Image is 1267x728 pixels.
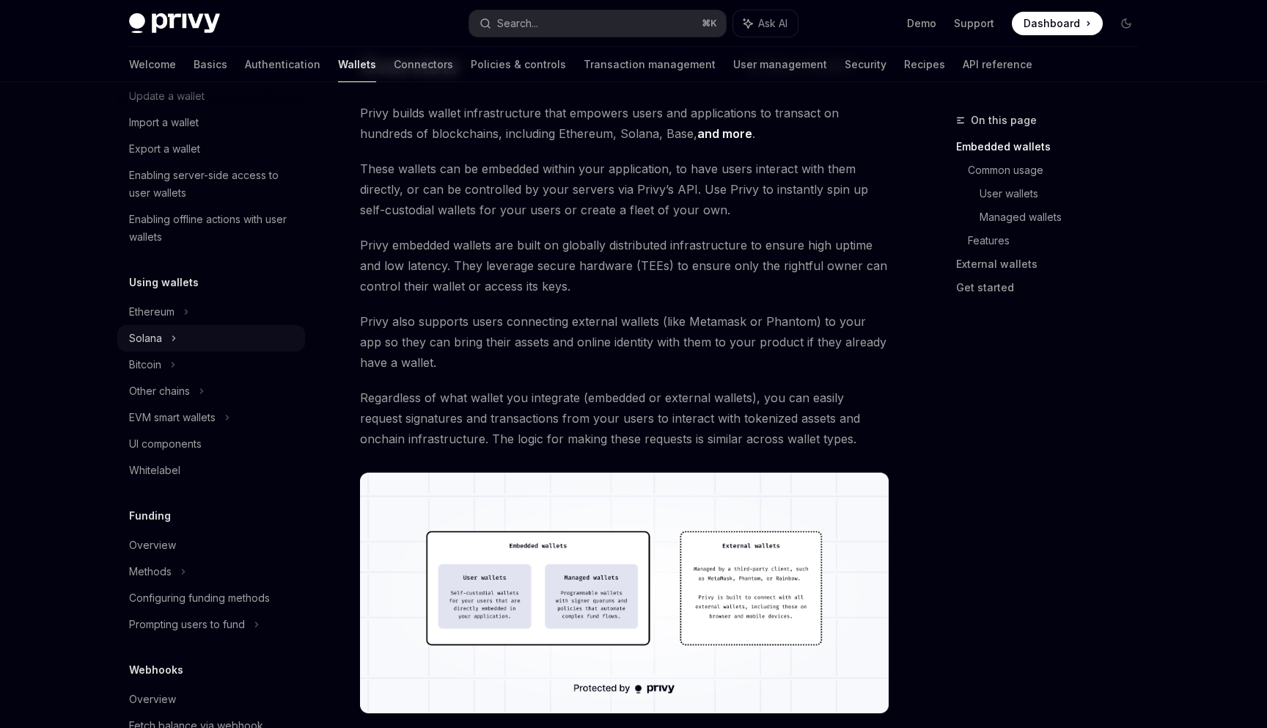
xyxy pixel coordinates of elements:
a: Common usage [968,159,1150,182]
h5: Webhooks [129,661,183,679]
span: On this page [971,112,1037,129]
a: External wallets [956,252,1150,276]
a: Wallets [338,47,376,82]
div: Overview [129,536,176,554]
button: Ask AI [733,10,798,37]
div: Methods [129,563,172,580]
div: Enabling offline actions with user wallets [129,211,296,246]
a: Features [968,229,1150,252]
div: EVM smart wallets [129,409,216,426]
a: Export a wallet [117,136,305,162]
a: Security [845,47,886,82]
a: Welcome [129,47,176,82]
div: Bitcoin [129,356,161,374]
a: Transaction management [584,47,716,82]
div: Prompting users to fund [129,616,245,633]
button: Search...⌘K [469,10,726,37]
a: User wallets [980,182,1150,205]
div: Configuring funding methods [129,589,270,607]
a: Connectors [394,47,453,82]
span: Privy also supports users connecting external wallets (like Metamask or Phantom) to your app so t... [360,311,889,373]
a: Basics [194,47,227,82]
a: Support [954,16,994,31]
a: Policies & controls [471,47,566,82]
h5: Using wallets [129,274,199,291]
div: Other chains [129,382,190,400]
a: Managed wallets [980,205,1150,229]
a: User management [733,47,827,82]
a: Get started [956,276,1150,299]
a: Configuring funding methods [117,585,305,611]
div: Whitelabel [129,462,180,479]
img: images/walletoverview.png [360,473,889,713]
span: These wallets can be embedded within your application, to have users interact with them directly,... [360,159,889,220]
div: UI components [129,435,202,453]
div: Import a wallet [129,114,199,131]
span: Ask AI [758,16,787,31]
div: Overview [129,691,176,708]
a: Demo [907,16,936,31]
span: Regardless of what wallet you integrate (embedded or external wallets), you can easily request si... [360,387,889,449]
div: Solana [129,330,162,347]
div: Ethereum [129,303,175,321]
a: Overview [117,686,305,713]
span: Privy embedded wallets are built on globally distributed infrastructure to ensure high uptime and... [360,235,889,296]
div: Export a wallet [129,140,200,158]
a: Enabling server-side access to user wallets [117,162,305,206]
button: Toggle dark mode [1114,12,1138,35]
a: Recipes [904,47,945,82]
a: Overview [117,532,305,558]
div: Search... [497,15,538,32]
a: Authentication [245,47,320,82]
a: and more [697,126,752,142]
h5: Funding [129,507,171,525]
span: Dashboard [1024,16,1080,31]
a: Dashboard [1012,12,1103,35]
a: API reference [963,47,1032,82]
span: ⌘ K [702,18,717,29]
a: Enabling offline actions with user wallets [117,206,305,250]
a: Embedded wallets [956,135,1150,159]
span: Privy builds wallet infrastructure that empowers users and applications to transact on hundreds o... [360,103,889,144]
img: dark logo [129,13,220,34]
a: Whitelabel [117,457,305,484]
div: Enabling server-side access to user wallets [129,167,296,202]
a: UI components [117,431,305,457]
a: Import a wallet [117,109,305,136]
